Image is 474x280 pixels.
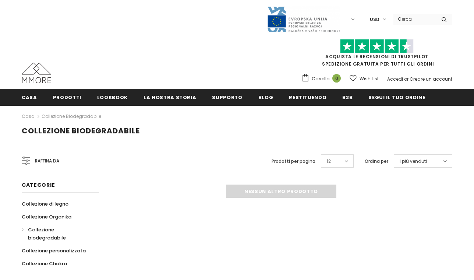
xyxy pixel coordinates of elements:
span: supporto [212,94,242,101]
a: Restituendo [289,89,326,105]
a: Collezione di legno [22,197,68,210]
span: Segui il tuo ordine [368,94,425,101]
span: La nostra storia [144,94,196,101]
span: Collezione biodegradabile [22,126,140,136]
span: Prodotti [53,94,81,101]
span: USD [370,16,379,23]
label: Prodotti per pagina [272,158,315,165]
a: Carrello 0 [301,73,344,84]
span: Carrello [312,75,329,83]
a: Blog [258,89,273,105]
span: Wish List [360,75,379,83]
a: Wish List [350,72,379,85]
span: or [404,76,408,82]
img: Fidati di Pilot Stars [340,39,414,53]
input: Search Site [393,14,436,24]
img: Javni Razpis [267,6,340,33]
span: Collezione biodegradabile [28,226,66,241]
span: Collezione di legno [22,200,68,207]
a: Casa [22,112,35,121]
a: supporto [212,89,242,105]
a: Collezione biodegradabile [22,223,91,244]
a: Collezione Organika [22,210,71,223]
a: Collezione personalizzata [22,244,86,257]
a: Acquista le recensioni di TrustPilot [325,53,428,60]
span: Categorie [22,181,55,189]
a: Collezione Chakra [22,257,67,270]
span: I più venduti [400,158,427,165]
a: Collezione biodegradabile [42,113,101,119]
img: Casi MMORE [22,63,51,83]
span: Collezione personalizzata [22,247,86,254]
span: B2B [342,94,353,101]
a: B2B [342,89,353,105]
a: Creare un account [410,76,452,82]
span: Collezione Organika [22,213,71,220]
span: Casa [22,94,37,101]
a: Lookbook [97,89,128,105]
span: Blog [258,94,273,101]
a: Accedi [387,76,403,82]
label: Ordina per [365,158,388,165]
span: Lookbook [97,94,128,101]
a: Prodotti [53,89,81,105]
a: Javni Razpis [267,16,340,22]
span: 12 [327,158,331,165]
span: 0 [332,74,341,83]
span: Raffina da [35,157,59,165]
a: Casa [22,89,37,105]
a: La nostra storia [144,89,196,105]
span: SPEDIZIONE GRATUITA PER TUTTI GLI ORDINI [301,42,452,67]
span: Collezione Chakra [22,260,67,267]
span: Restituendo [289,94,326,101]
a: Segui il tuo ordine [368,89,425,105]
